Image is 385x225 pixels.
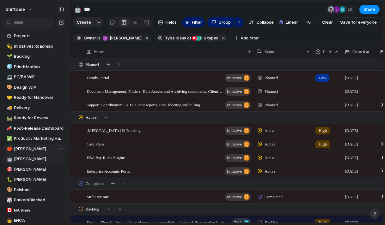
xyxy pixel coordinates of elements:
[14,53,64,60] span: Backlog
[192,19,202,26] span: Filter
[3,134,66,143] div: ✅Product / Marketing Handover
[7,104,11,111] div: 🚚
[3,4,36,15] button: shiftcare
[6,176,12,183] button: 🐛
[3,165,66,174] a: 🎯[PERSON_NAME]
[87,87,223,95] span: Document Management, Folders, Data Access and Archiving documents, Client, Staff and other docume...
[87,101,200,108] span: Support Coordination / ABA Client reports, time sheeting and billing
[110,35,142,41] span: [PERSON_NAME]
[14,64,64,70] span: Prioritization
[3,62,66,72] a: 🧊Prioritization
[352,49,369,55] span: Created at
[165,35,174,41] span: Type
[14,187,64,193] span: Peishan
[6,105,12,111] button: 🚚
[116,114,118,121] span: 4
[87,74,109,81] span: Family Portal
[14,176,64,183] span: [PERSON_NAME]
[6,197,12,203] button: 🎲
[86,181,104,187] span: Completed
[86,114,97,121] span: Active
[3,42,66,51] a: 💫Initiatives Roadmap
[7,125,11,132] div: 📣
[87,127,141,134] span: [MEDICAL_DATA] & Tracking
[345,194,358,200] span: [DATE]
[340,19,377,26] span: Save for everyone
[3,175,66,184] div: 🐛[PERSON_NAME]
[265,168,276,175] span: Active
[14,166,64,173] span: [PERSON_NAME]
[118,62,120,68] span: 3
[225,193,251,201] button: initiative
[241,35,259,41] span: Add filter
[3,83,66,92] a: 🎨Design WIP
[7,74,11,81] div: 💻
[73,4,83,15] button: 🤖
[7,53,11,60] div: 🌱
[256,19,274,26] span: Collapse
[84,35,96,41] span: Owner
[265,49,275,55] span: Status
[364,6,376,13] span: Share
[7,43,11,50] div: 💫
[246,17,276,27] button: Collapse
[6,53,12,60] button: 🌱
[96,35,102,42] button: is
[6,43,12,50] button: 💫
[14,156,64,162] span: [PERSON_NAME]
[86,206,99,212] span: Backlog
[265,75,278,81] span: Planned
[225,154,251,162] button: initiative
[7,94,11,101] div: 🤝
[192,35,220,42] button: 6 types
[3,195,66,205] a: 🎲Parked/Blocked
[14,217,64,224] span: EHCA
[14,33,64,39] span: Projects
[225,167,251,175] button: initiative
[265,88,278,95] span: Planned
[101,35,143,42] button: [PERSON_NAME]
[156,17,180,27] button: Fields
[227,192,242,201] span: initiative
[227,87,242,96] span: initiative
[345,75,358,81] span: [DATE]
[3,206,66,215] a: 🇨🇦NA View
[7,197,11,204] div: 🎲
[322,19,333,26] span: Clear
[94,49,104,55] span: Name
[276,18,301,27] button: Linear
[320,17,335,27] button: Clear
[6,84,12,91] button: 🎨
[3,113,66,123] div: 🛤️Ready for Review
[7,186,11,193] div: 🎨
[265,127,276,134] span: Active
[7,145,11,152] div: 🍎
[6,74,12,80] button: 💻
[7,176,11,183] div: 🐛
[3,124,66,133] a: 📣Post-Release Dashboard
[14,125,64,132] span: Post-Release Dashboard
[319,75,326,81] span: Low
[231,34,263,43] button: Add filter
[345,88,358,95] span: [DATE]
[202,35,218,41] span: types
[3,93,66,102] a: 🤝Ready for Handover
[202,36,207,40] span: 6
[319,141,327,147] span: High
[323,49,326,55] span: Priority
[319,127,327,134] span: High
[6,217,12,224] button: 🧒
[6,94,12,101] button: 🤝
[3,31,66,41] a: Projects
[87,193,109,200] span: Multi tax rate
[14,74,64,80] span: PO/BA WIP
[345,127,358,134] span: [DATE]
[3,154,66,164] div: 🤖[PERSON_NAME]
[87,140,104,147] span: Care Plans
[6,207,12,214] button: 🇨🇦
[225,127,251,135] button: initiative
